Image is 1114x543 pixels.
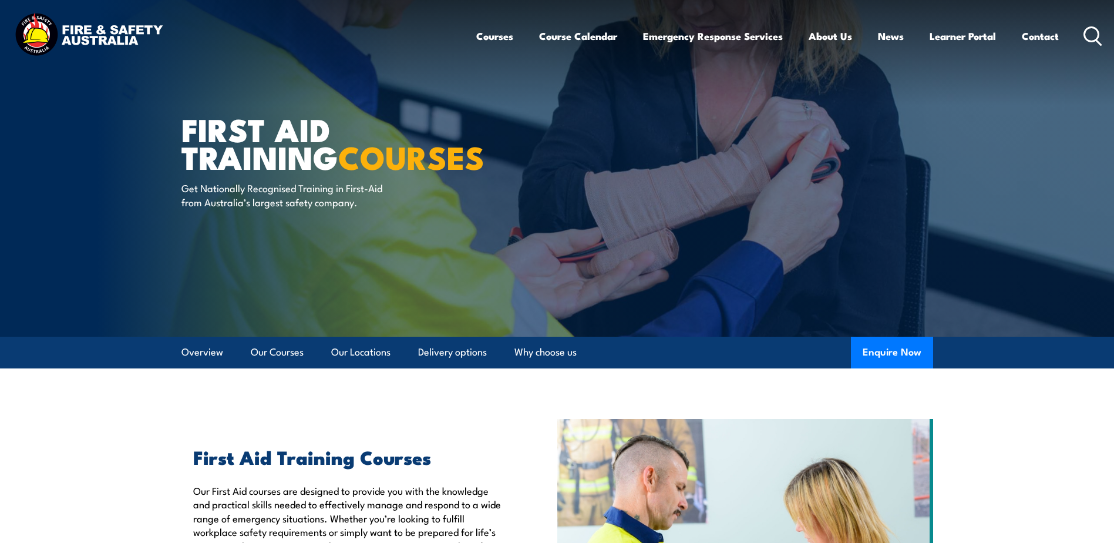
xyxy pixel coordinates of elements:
[476,21,513,52] a: Courses
[1022,21,1059,52] a: Contact
[181,115,472,170] h1: First Aid Training
[181,181,396,209] p: Get Nationally Recognised Training in First-Aid from Australia’s largest safety company.
[643,21,783,52] a: Emergency Response Services
[930,21,996,52] a: Learner Portal
[809,21,852,52] a: About Us
[331,337,391,368] a: Our Locations
[851,337,933,368] button: Enquire Now
[193,448,503,465] h2: First Aid Training Courses
[514,337,577,368] a: Why choose us
[418,337,487,368] a: Delivery options
[251,337,304,368] a: Our Courses
[539,21,617,52] a: Course Calendar
[338,132,484,180] strong: COURSES
[878,21,904,52] a: News
[181,337,223,368] a: Overview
